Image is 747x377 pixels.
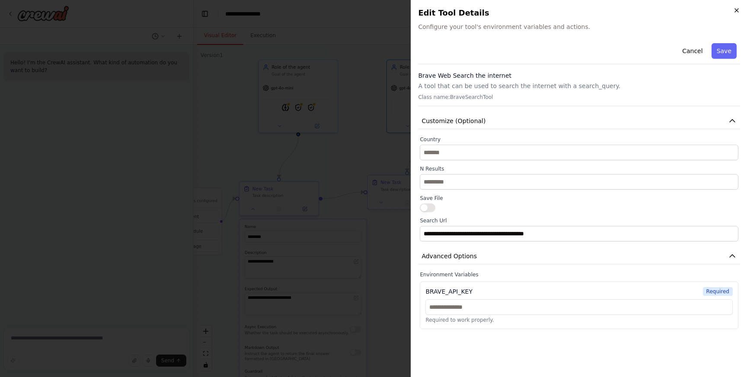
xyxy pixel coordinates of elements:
button: Save [712,43,737,59]
h3: Brave Web Search the internet [418,71,740,80]
button: Cancel [677,43,708,59]
span: Required [703,287,733,296]
div: BRAVE_API_KEY [425,287,472,296]
p: Required to work properly. [425,317,733,323]
span: Configure your tool's environment variables and actions. [418,22,740,31]
span: Customize (Optional) [421,117,485,125]
label: Save File [420,195,738,202]
label: Environment Variables [420,271,738,278]
label: Country [420,136,738,143]
p: A tool that can be used to search the internet with a search_query. [418,82,740,90]
button: Customize (Optional) [418,113,740,129]
button: Advanced Options [418,248,740,264]
p: Class name: BraveSearchTool [418,94,740,101]
h2: Edit Tool Details [418,7,740,19]
span: Advanced Options [421,252,477,260]
label: N Results [420,165,738,172]
label: Search Url [420,217,738,224]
